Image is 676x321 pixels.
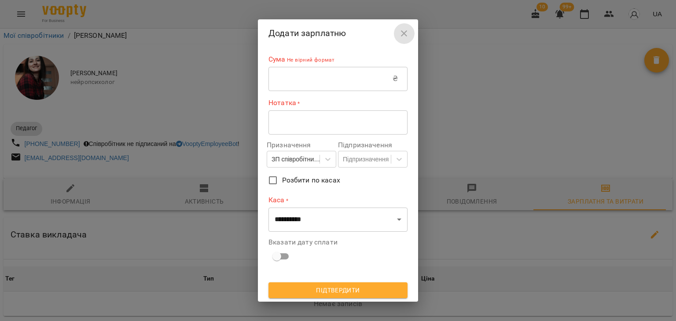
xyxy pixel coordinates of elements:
[393,73,398,84] p: ₴
[338,142,408,149] label: Підпризначення
[267,142,336,149] label: Призначення
[268,282,408,298] button: Підтвердити
[286,56,335,65] p: Не вірний формат
[268,26,408,40] h6: Додати зарплатню
[268,55,408,65] label: Сума
[268,98,408,108] label: Нотатка
[272,155,320,164] div: ЗП співробітникам
[268,239,408,246] label: Вказати дату сплати
[343,155,389,164] div: Підпризначення
[268,195,408,205] label: Каса
[276,285,400,295] span: Підтвердити
[282,175,340,186] span: Розбити по касах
